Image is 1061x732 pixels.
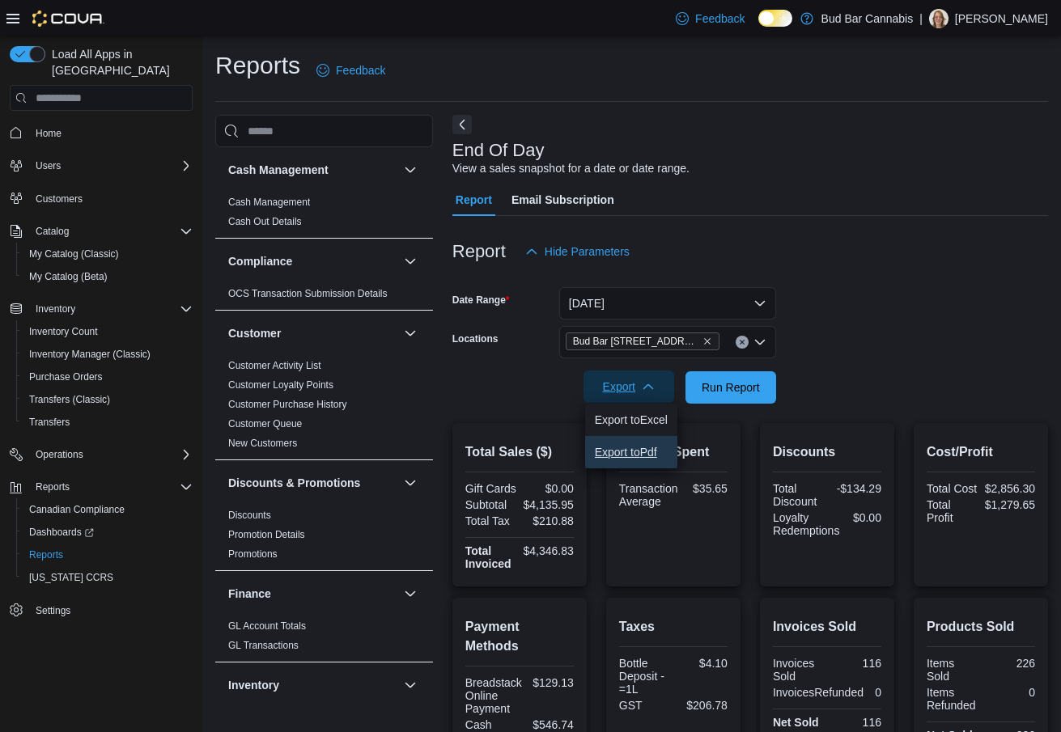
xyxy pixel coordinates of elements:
a: Feedback [669,2,751,35]
strong: Total Invoiced [465,544,511,570]
div: Items Sold [927,657,978,683]
div: Cash [465,718,516,731]
div: Finance [215,616,433,662]
button: Transfers (Classic) [16,388,199,411]
span: My Catalog (Classic) [23,244,193,264]
div: $4.10 [677,657,728,670]
span: Home [29,122,193,142]
button: Customer [401,324,420,343]
button: Remove Bud Bar 14 ST NW from selection in this group [702,336,712,346]
a: Dashboards [23,523,100,542]
h3: End Of Day [452,141,545,160]
div: 0 [870,686,881,699]
span: Customer Activity List [228,359,321,372]
div: 226 [984,657,1035,670]
a: Canadian Compliance [23,500,131,519]
div: $4,135.95 [523,498,574,511]
a: Customers [29,189,89,209]
span: Customer Loyalty Points [228,379,333,391]
button: Reports [16,544,199,566]
span: Home [36,127,62,140]
nav: Complex example [10,114,193,664]
div: GST [619,699,670,712]
span: Reports [23,545,193,565]
span: My Catalog (Beta) [29,270,108,283]
div: Cash Management [215,193,433,238]
span: Discounts [228,509,271,522]
a: [US_STATE] CCRS [23,568,120,587]
button: Operations [3,443,199,466]
span: Promotion Details [228,528,305,541]
span: Inventory Count [29,325,98,338]
a: Cash Management [228,197,310,208]
a: New Customers [228,438,297,449]
span: Transfers [29,416,70,429]
img: Cova [32,11,104,27]
a: Inventory Manager (Classic) [23,345,157,364]
div: Total Tax [465,514,516,527]
span: Inventory Manager (Classic) [23,345,193,364]
div: $2,856.30 [984,482,1035,495]
span: My Catalog (Beta) [23,267,193,286]
span: Customers [29,188,193,209]
button: Catalog [3,220,199,243]
input: Dark Mode [758,10,792,27]
span: My Catalog (Classic) [29,248,119,260]
button: Clear input [736,336,749,349]
h2: Products Sold [927,617,1035,637]
a: Purchase Orders [23,367,109,387]
button: Inventory [29,299,82,319]
div: $129.13 [528,676,574,689]
span: Dark Mode [758,27,759,28]
span: GL Transactions [228,639,299,652]
button: Finance [228,586,397,602]
div: $35.65 [684,482,727,495]
span: Transfers (Classic) [23,390,193,409]
span: Reports [29,548,63,561]
span: Customers [36,193,83,205]
button: Users [29,156,67,176]
div: Items Refunded [927,686,978,712]
span: Inventory Count [23,322,193,341]
button: Export toPdf [585,436,677,468]
a: Inventory Count [23,322,104,341]
h2: Taxes [619,617,728,637]
button: Home [3,121,199,144]
span: Feedback [695,11,745,27]
span: Feedback [336,62,385,78]
button: Inventory [228,677,397,693]
h2: Payment Methods [465,617,574,656]
span: Settings [29,600,193,620]
span: Canadian Compliance [23,500,193,519]
button: Inventory Count [16,320,199,343]
a: Home [29,124,68,143]
label: Locations [452,332,499,345]
p: Bud Bar Cannabis [821,9,914,28]
a: Settings [29,601,77,620]
span: Transfers [23,413,193,432]
span: Report [456,184,492,216]
button: Canadian Compliance [16,498,199,521]
div: Bottle Deposit - =1L [619,657,670,696]
button: Next [452,115,472,134]
h3: Cash Management [228,162,329,178]
button: Compliance [401,252,420,271]
span: Operations [29,445,193,464]
div: $0.00 [523,482,574,495]
span: Operations [36,448,83,461]
div: InvoicesRefunded [773,686,864,699]
span: Bud Bar [STREET_ADDRESS] [573,333,699,349]
span: Customer Purchase History [228,398,347,411]
div: Breadstack Online Payment [465,676,522,715]
span: Run Report [702,379,760,396]
button: Inventory [3,298,199,320]
a: Cash Out Details [228,216,302,227]
div: $4,346.83 [523,544,574,557]
h3: Report [452,242,506,261]
a: Dashboards [16,521,199,544]
button: Hide Parameters [519,235,636,268]
h2: Cost/Profit [927,442,1035,462]
a: Feedback [310,54,392,87]
a: Transfers [23,413,76,432]
span: Bud Bar 14 ST NW [566,332,719,350]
